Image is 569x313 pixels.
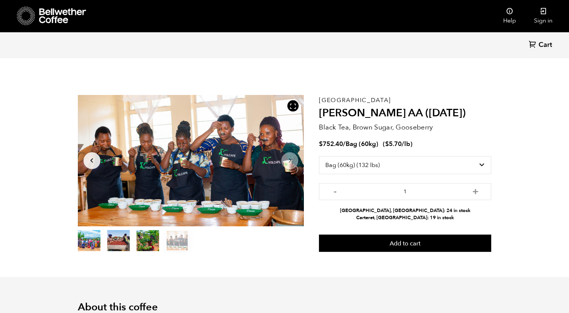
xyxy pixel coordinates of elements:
[385,140,402,148] bdi: 5.70
[319,122,491,132] p: Black Tea, Brown Sugar, Gooseberry
[319,207,491,214] li: [GEOGRAPHIC_DATA], [GEOGRAPHIC_DATA]: 24 in stock
[402,140,410,148] span: /lb
[385,140,389,148] span: $
[330,187,340,194] button: -
[319,107,491,120] h2: [PERSON_NAME] AA ([DATE])
[470,187,480,194] button: +
[346,140,378,148] span: Bag (60kg)
[319,140,323,148] span: $
[383,140,413,148] span: ( )
[343,140,346,148] span: /
[319,214,491,221] li: Carteret, [GEOGRAPHIC_DATA]: 19 in stock
[319,235,491,252] button: Add to cart
[529,40,554,50] a: Cart
[319,140,343,148] bdi: 752.40
[539,41,552,50] span: Cart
